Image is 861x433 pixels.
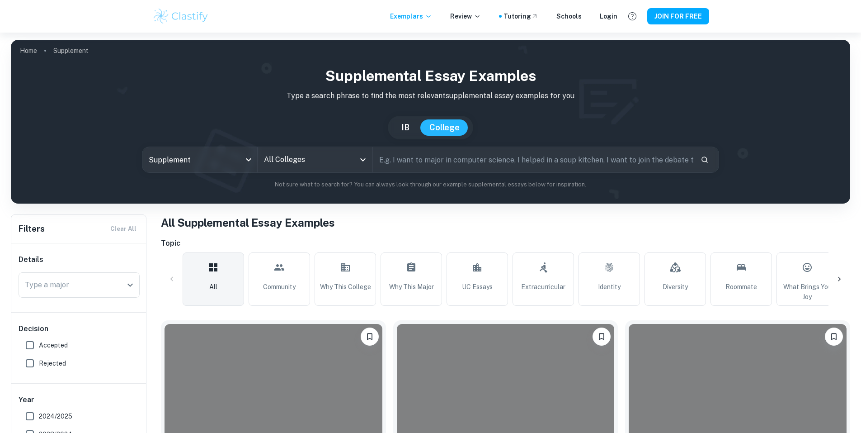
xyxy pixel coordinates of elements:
[19,395,140,405] h6: Year
[725,282,757,292] span: Roommate
[18,90,843,101] p: Type a search phrase to find the most relevant supplemental essay examples for you
[263,282,296,292] span: Community
[161,238,850,249] h6: Topic
[593,328,611,346] button: Please log in to bookmark exemplars
[663,282,688,292] span: Diversity
[209,282,217,292] span: All
[18,65,843,87] h1: Supplemental Essay Examples
[389,282,434,292] span: Why This Major
[19,324,140,334] h6: Decision
[124,279,136,291] button: Open
[503,11,538,21] a: Tutoring
[20,44,37,57] a: Home
[320,282,371,292] span: Why This College
[161,214,850,231] h1: All Supplemental Essay Examples
[420,119,469,136] button: College
[647,8,709,24] button: JOIN FOR FREE
[18,180,843,189] p: Not sure what to search for? You can always look through our example supplemental essays below fo...
[598,282,621,292] span: Identity
[556,11,582,21] a: Schools
[781,282,834,302] span: What Brings You Joy
[39,340,68,350] span: Accepted
[357,153,369,166] button: Open
[625,9,640,24] button: Help and Feedback
[373,147,693,172] input: E.g. I want to major in computer science, I helped in a soup kitchen, I want to join the debate t...
[19,223,45,235] h6: Filters
[11,40,850,204] img: profile cover
[521,282,565,292] span: Extracurricular
[600,11,617,21] a: Login
[39,358,66,368] span: Rejected
[825,328,843,346] button: Please log in to bookmark exemplars
[697,152,712,167] button: Search
[152,7,210,25] img: Clastify logo
[390,11,432,21] p: Exemplars
[462,282,493,292] span: UC Essays
[361,328,379,346] button: Please log in to bookmark exemplars
[19,254,140,265] h6: Details
[450,11,481,21] p: Review
[392,119,419,136] button: IB
[39,411,72,421] span: 2024/2025
[142,147,257,172] div: Supplement
[53,46,89,56] p: Supplement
